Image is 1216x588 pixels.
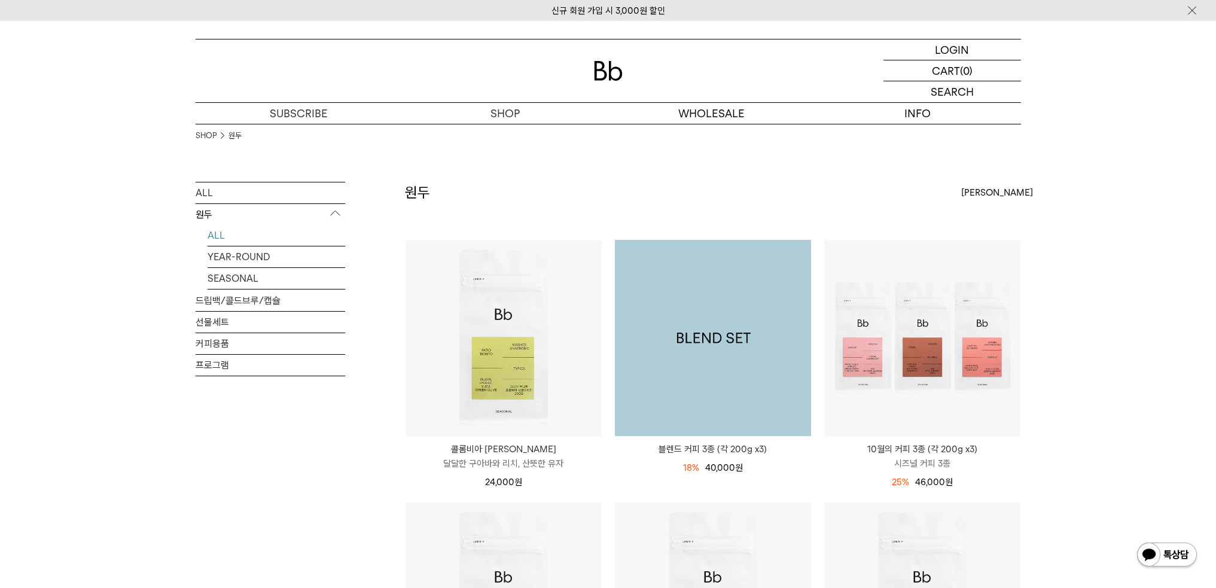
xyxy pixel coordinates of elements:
p: 시즈널 커피 3종 [824,456,1020,471]
span: 원 [735,462,743,473]
a: CART (0) [883,60,1021,81]
p: 10월의 커피 3종 (각 200g x3) [824,442,1020,456]
span: 원 [514,477,522,488]
p: WHOLESALE [608,103,815,124]
a: SUBSCRIBE [196,103,402,124]
a: 원두 [228,130,242,142]
a: YEAR-ROUND [208,246,345,267]
h2: 원두 [405,182,430,203]
div: 25% [892,475,909,489]
p: (0) [960,60,973,81]
p: 원두 [196,204,345,226]
a: ALL [196,182,345,203]
img: 로고 [594,61,623,81]
a: SHOP [402,103,608,124]
a: 10월의 커피 3종 (각 200g x3) 시즈널 커피 3종 [824,442,1020,471]
p: SEARCH [931,81,974,102]
span: 원 [945,477,953,488]
img: 1000001179_add2_053.png [615,240,811,436]
img: 10월의 커피 3종 (각 200g x3) [824,240,1020,436]
p: 달달한 구아바와 리치, 산뜻한 유자 [406,456,602,471]
a: 커피용품 [196,333,345,354]
a: 선물세트 [196,312,345,333]
a: ALL [208,225,345,246]
span: [PERSON_NAME] [961,185,1033,200]
a: 콜롬비아 [PERSON_NAME] 달달한 구아바와 리치, 산뜻한 유자 [406,442,602,471]
span: 46,000 [915,477,953,488]
a: LOGIN [883,39,1021,60]
img: 카카오톡 채널 1:1 채팅 버튼 [1136,541,1198,570]
a: 드립백/콜드브루/캡슐 [196,290,345,311]
p: INFO [815,103,1021,124]
a: SHOP [196,130,217,142]
a: 프로그램 [196,355,345,376]
span: 40,000 [705,462,743,473]
a: 블렌드 커피 3종 (각 200g x3) [615,240,811,436]
a: SEASONAL [208,268,345,289]
a: 블렌드 커피 3종 (각 200g x3) [615,442,811,456]
p: CART [932,60,960,81]
span: 24,000 [485,477,522,488]
div: 18% [683,461,699,475]
p: 콜롬비아 [PERSON_NAME] [406,442,602,456]
p: LOGIN [935,39,969,60]
img: 콜롬비아 파티오 보니토 [406,240,602,436]
a: 신규 회원 가입 시 3,000원 할인 [551,5,665,16]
